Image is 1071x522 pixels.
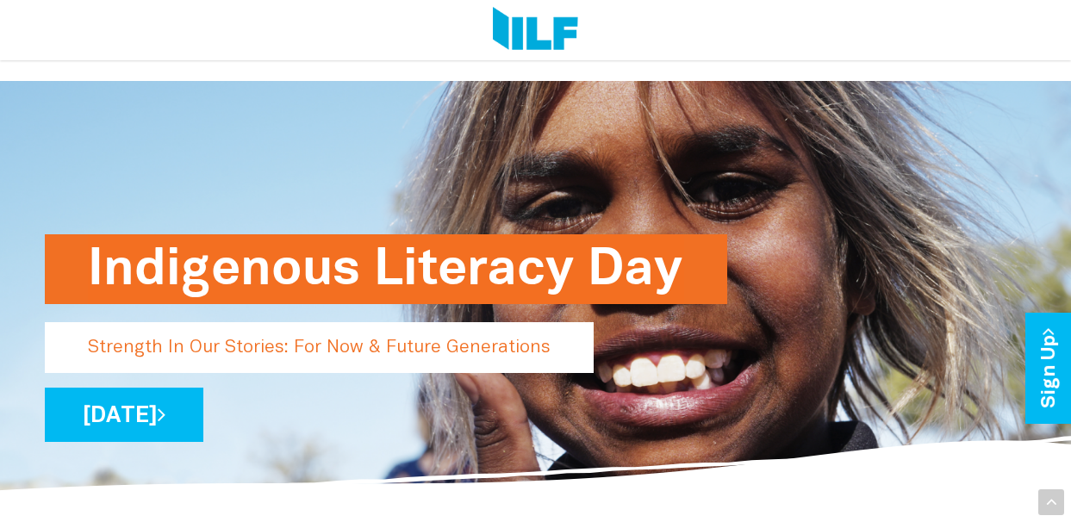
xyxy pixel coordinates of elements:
[45,388,203,442] a: [DATE]
[45,322,594,373] p: Strength In Our Stories: For Now & Future Generations
[493,7,578,53] img: Logo
[1038,489,1064,515] div: Scroll Back to Top
[88,234,684,304] h1: Indigenous Literacy Day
